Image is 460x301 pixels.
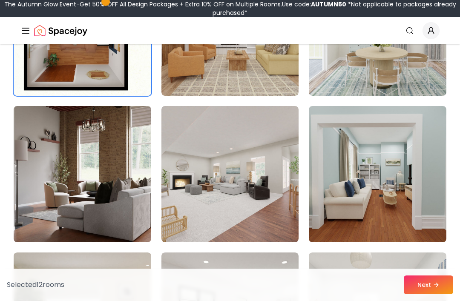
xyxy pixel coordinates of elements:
img: Room room-37 [14,106,151,242]
a: Spacejoy [34,22,87,39]
img: Room room-38 [161,106,299,242]
button: Next [404,275,453,294]
img: Spacejoy Logo [34,22,87,39]
p: Selected 12 room s [7,280,64,290]
nav: Global [20,17,440,44]
img: Room room-39 [309,106,446,242]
